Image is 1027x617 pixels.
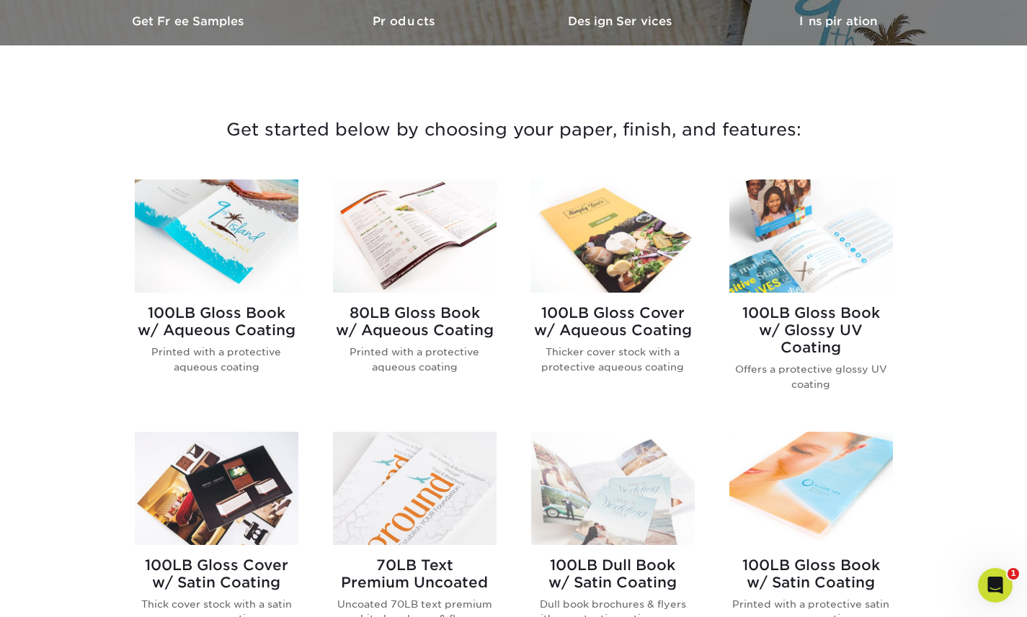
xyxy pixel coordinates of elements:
[729,362,893,391] p: Offers a protective glossy UV coating
[333,179,497,414] a: 80LB Gloss Book<br/>w/ Aqueous Coating Brochures & Flyers 80LB Gloss Bookw/ Aqueous Coating Print...
[298,14,514,28] h3: Products
[531,556,695,591] h2: 100LB Dull Book w/ Satin Coating
[81,14,298,28] h3: Get Free Samples
[729,432,893,545] img: 100LB Gloss Book<br/>w/ Satin Coating Brochures & Flyers
[729,304,893,356] h2: 100LB Gloss Book w/ Glossy UV Coating
[729,179,893,293] img: 100LB Gloss Book<br/>w/ Glossy UV Coating Brochures & Flyers
[1008,568,1019,580] span: 1
[531,179,695,293] img: 100LB Gloss Cover<br/>w/ Aqueous Coating Brochures & Flyers
[730,14,946,28] h3: Inspiration
[531,304,695,339] h2: 100LB Gloss Cover w/ Aqueous Coating
[4,573,123,612] iframe: Google Customer Reviews
[531,179,695,414] a: 100LB Gloss Cover<br/>w/ Aqueous Coating Brochures & Flyers 100LB Gloss Coverw/ Aqueous Coating T...
[135,179,298,293] img: 100LB Gloss Book<br/>w/ Aqueous Coating Brochures & Flyers
[135,304,298,339] h2: 100LB Gloss Book w/ Aqueous Coating
[514,14,730,28] h3: Design Services
[729,179,893,414] a: 100LB Gloss Book<br/>w/ Glossy UV Coating Brochures & Flyers 100LB Gloss Bookw/ Glossy UV Coating...
[333,304,497,339] h2: 80LB Gloss Book w/ Aqueous Coating
[978,568,1013,603] iframe: Intercom live chat
[729,556,893,591] h2: 100LB Gloss Book w/ Satin Coating
[135,179,298,414] a: 100LB Gloss Book<br/>w/ Aqueous Coating Brochures & Flyers 100LB Gloss Bookw/ Aqueous Coating Pri...
[333,432,497,545] img: 70LB Text<br/>Premium Uncoated Brochures & Flyers
[333,556,497,591] h2: 70LB Text Premium Uncoated
[531,432,695,545] img: 100LB Dull Book<br/>w/ Satin Coating Brochures & Flyers
[531,345,695,374] p: Thicker cover stock with a protective aqueous coating
[135,556,298,591] h2: 100LB Gloss Cover w/ Satin Coating
[333,179,497,293] img: 80LB Gloss Book<br/>w/ Aqueous Coating Brochures & Flyers
[333,345,497,374] p: Printed with a protective aqueous coating
[135,345,298,374] p: Printed with a protective aqueous coating
[135,432,298,545] img: 100LB Gloss Cover<br/>w/ Satin Coating Brochures & Flyers
[92,97,935,162] h3: Get started below by choosing your paper, finish, and features:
